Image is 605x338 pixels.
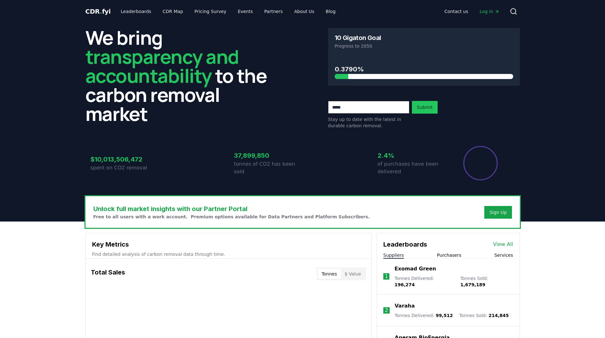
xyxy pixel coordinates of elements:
[394,265,436,273] a: Exomad Green
[394,282,415,287] span: 196,274
[289,6,319,17] a: About Us
[85,8,111,15] span: CDR fyi
[158,6,188,17] a: CDR Map
[335,43,513,49] p: Progress to 2050
[436,313,453,318] span: 99,512
[378,160,446,176] p: of purchases have been delivered
[385,307,388,314] p: 2
[489,209,507,215] a: Sign Up
[439,6,504,17] nav: Main
[189,6,231,17] a: Pricing Survey
[394,275,454,288] p: Tonnes Delivered :
[395,302,415,310] a: Varaha
[383,240,427,249] h3: Leaderboards
[493,241,513,248] a: View All
[233,6,258,17] a: Events
[385,273,388,280] p: 1
[321,6,341,17] a: Blog
[484,206,512,219] button: Sign Up
[335,64,513,74] h3: 0.3790%
[494,252,513,258] button: Services
[341,269,365,279] button: $ Value
[480,8,499,15] span: Log in
[463,145,498,181] div: Percentage of sales delivered
[459,312,509,319] p: Tonnes Sold :
[395,312,453,319] p: Tonnes Delivered :
[439,6,473,17] a: Contact us
[378,151,446,160] h3: 2.4%
[91,164,159,172] p: spent on CO2 removal
[234,151,303,160] h3: 37,899,850
[460,282,485,287] span: 1,679,189
[383,252,404,258] button: Suppliers
[474,6,504,17] a: Log in
[412,101,438,114] button: Submit
[91,155,159,164] h3: $10,013,506,472
[328,116,409,129] p: Stay up to date with the latest in durable carbon removal.
[234,160,303,176] p: tonnes of CO2 has been sold
[116,6,340,17] nav: Main
[85,43,239,89] span: transparency and accountability
[318,269,341,279] button: Tonnes
[335,35,381,41] h3: 10 Gigaton Goal
[488,313,509,318] span: 214,845
[93,204,370,214] h3: Unlock full market insights with our Partner Portal
[116,6,156,17] a: Leaderboards
[92,251,365,257] p: Find detailed analysis of carbon removal data through time.
[259,6,288,17] a: Partners
[85,28,277,123] h2: We bring to the carbon removal market
[100,8,102,15] span: .
[92,240,365,249] h3: Key Metrics
[85,7,111,16] a: CDR.fyi
[91,268,125,280] h3: Total Sales
[460,275,513,288] p: Tonnes Sold :
[93,214,370,220] p: Free to all users with a work account. Premium options available for Data Partners and Platform S...
[437,252,461,258] button: Purchasers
